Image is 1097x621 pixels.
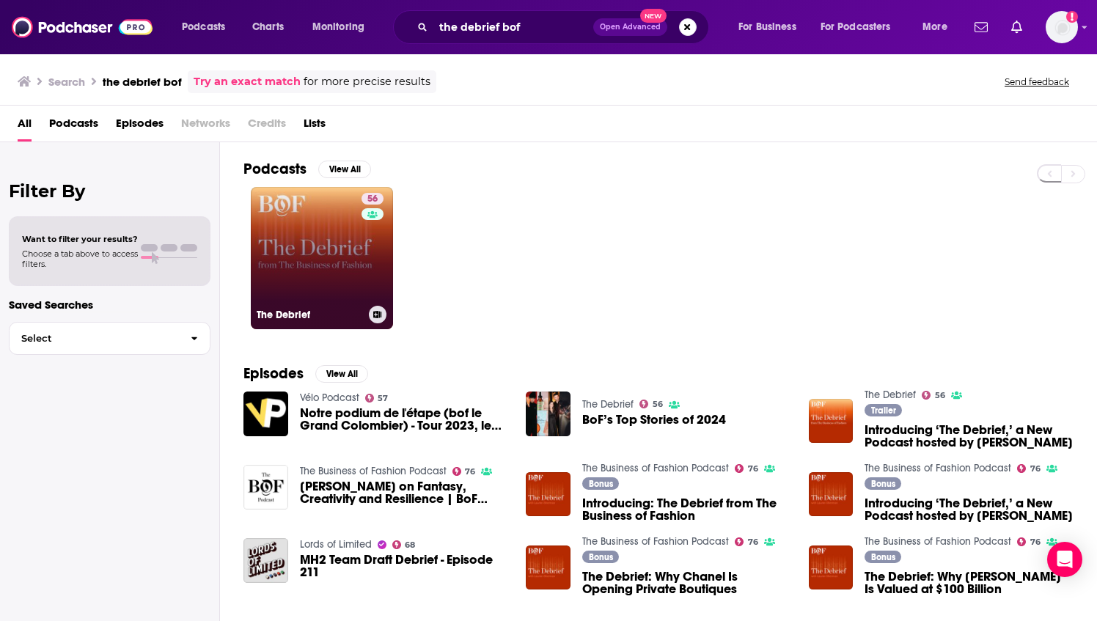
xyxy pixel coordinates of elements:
[9,180,210,202] h2: Filter By
[811,15,912,39] button: open menu
[969,15,994,40] a: Show notifications dropdown
[1005,15,1028,40] a: Show notifications dropdown
[748,539,758,545] span: 76
[738,17,796,37] span: For Business
[809,399,854,444] img: Introducing ‘The Debrief,’ a New Podcast hosted by Lauren Sherman
[49,111,98,142] a: Podcasts
[407,10,723,44] div: Search podcasts, credits, & more...
[116,111,164,142] a: Episodes
[865,424,1074,449] span: Introducing ‘The Debrief,’ a New Podcast hosted by [PERSON_NAME]
[465,468,475,475] span: 76
[582,414,726,426] a: BoF’s Top Stories of 2024
[865,424,1074,449] a: Introducing ‘The Debrief,’ a New Podcast hosted by Lauren Sherman
[248,111,286,142] span: Credits
[526,472,570,517] img: Introducing: The Debrief from The Business of Fashion
[318,161,371,178] button: View All
[728,15,815,39] button: open menu
[735,537,758,546] a: 76
[378,395,388,402] span: 57
[809,472,854,517] img: Introducing ‘The Debrief,’ a New Podcast hosted by Lauren Sherman
[582,570,791,595] a: The Debrief: Why Chanel Is Opening Private Boutiques
[9,322,210,355] button: Select
[392,540,416,549] a: 68
[922,391,945,400] a: 56
[582,497,791,522] a: Introducing: The Debrief from The Business of Fashion
[243,364,304,383] h2: Episodes
[300,392,359,404] a: Vélo Podcast
[589,479,613,488] span: Bonus
[300,407,509,432] span: Notre podium de l'étape (bof le Grand Colombier) - Tour 2023, le débrief de la 13e étape
[1030,539,1041,545] span: 76
[593,18,667,36] button: Open AdvancedNew
[865,570,1074,595] a: The Debrief: Why Shein Is Valued at $100 Billion
[433,15,593,39] input: Search podcasts, credits, & more...
[10,334,179,343] span: Select
[18,111,32,142] a: All
[871,479,895,488] span: Bonus
[1030,466,1041,472] span: 76
[1066,11,1078,23] svg: Add a profile image
[22,234,138,244] span: Want to filter your results?
[22,249,138,269] span: Choose a tab above to access filters.
[243,465,288,510] img: Richard Christiansen on Fantasy, Creativity and Resilience | BoF VOICES 2021
[912,15,966,39] button: open menu
[243,538,288,583] img: MH2 Team Draft Debrief - Episode 211
[182,17,225,37] span: Podcasts
[871,406,896,415] span: Trailer
[589,553,613,562] span: Bonus
[871,553,895,562] span: Bonus
[582,535,729,548] a: The Business of Fashion Podcast
[172,15,244,39] button: open menu
[865,535,1011,548] a: The Business of Fashion Podcast
[735,464,758,473] a: 76
[257,309,363,321] h3: The Debrief
[865,497,1074,522] a: Introducing ‘The Debrief,’ a New Podcast hosted by Lauren Sherman
[243,15,293,39] a: Charts
[300,465,447,477] a: The Business of Fashion Podcast
[452,467,476,476] a: 76
[304,111,326,142] span: Lists
[526,392,570,436] img: BoF’s Top Stories of 2024
[181,111,230,142] span: Networks
[1017,537,1041,546] a: 76
[405,542,415,548] span: 68
[252,17,284,37] span: Charts
[748,466,758,472] span: 76
[243,392,288,436] img: Notre podium de l'étape (bof le Grand Colombier) - Tour 2023, le débrief de la 13e étape
[103,75,182,89] h3: the debrief bof
[582,398,634,411] a: The Debrief
[1046,11,1078,43] button: Show profile menu
[243,364,368,383] a: EpisodesView All
[365,394,389,403] a: 57
[300,554,509,578] a: MH2 Team Draft Debrief - Episode 211
[302,15,384,39] button: open menu
[922,17,947,37] span: More
[1046,11,1078,43] img: User Profile
[12,13,153,41] img: Podchaser - Follow, Share and Rate Podcasts
[600,23,661,31] span: Open Advanced
[362,193,384,205] a: 56
[367,192,378,207] span: 56
[300,538,372,551] a: Lords of Limited
[865,497,1074,522] span: Introducing ‘The Debrief,’ a New Podcast hosted by [PERSON_NAME]
[821,17,891,37] span: For Podcasters
[526,545,570,590] a: The Debrief: Why Chanel Is Opening Private Boutiques
[639,400,663,408] a: 56
[243,160,307,178] h2: Podcasts
[582,462,729,474] a: The Business of Fashion Podcast
[809,545,854,590] img: The Debrief: Why Shein Is Valued at $100 Billion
